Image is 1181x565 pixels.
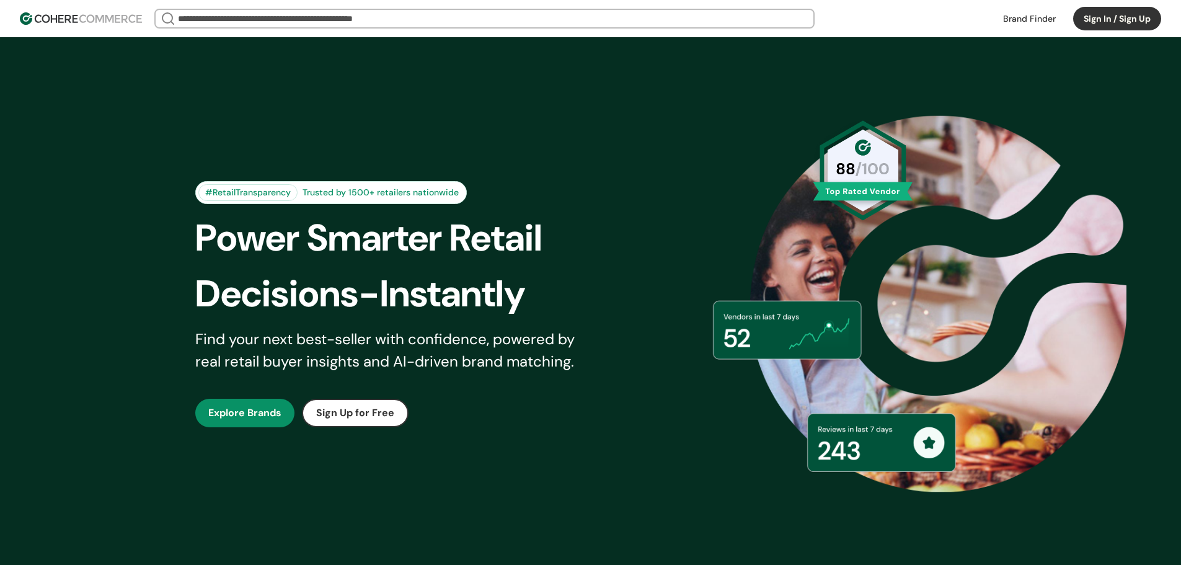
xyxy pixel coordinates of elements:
div: #RetailTransparency [198,184,298,201]
button: Explore Brands [195,399,294,427]
div: Trusted by 1500+ retailers nationwide [298,186,464,199]
button: Sign In / Sign Up [1073,7,1161,30]
button: Sign Up for Free [302,399,409,427]
div: Decisions-Instantly [195,266,612,322]
div: Power Smarter Retail [195,210,612,266]
img: Cohere Logo [20,12,142,25]
div: Find your next best-seller with confidence, powered by real retail buyer insights and AI-driven b... [195,328,591,373]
